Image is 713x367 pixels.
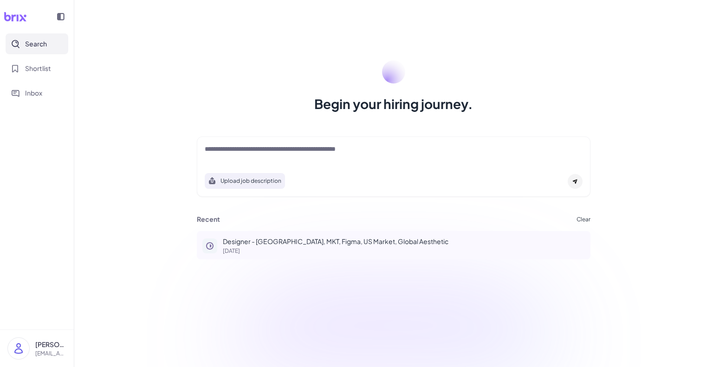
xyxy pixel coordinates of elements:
button: Clear [577,217,590,222]
button: Inbox [6,83,68,103]
p: Designer - [GEOGRAPHIC_DATA], MKT, Figma, US Market, Global Aesthetic [223,237,585,246]
span: Search [25,39,47,49]
p: [EMAIL_ADDRESS][DOMAIN_NAME] [35,349,66,358]
button: Designer - [GEOGRAPHIC_DATA], MKT, Figma, US Market, Global Aesthetic[DATE] [197,231,590,259]
button: Search using job description [205,173,285,189]
span: Shortlist [25,64,51,73]
p: [PERSON_NAME] ([PERSON_NAME]) [35,340,66,349]
h3: Recent [197,215,220,224]
img: user_logo.png [8,338,29,359]
h1: Begin your hiring journey. [314,95,473,113]
p: [DATE] [223,248,585,254]
button: Shortlist [6,58,68,79]
span: Inbox [25,88,42,98]
button: Search [6,33,68,54]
